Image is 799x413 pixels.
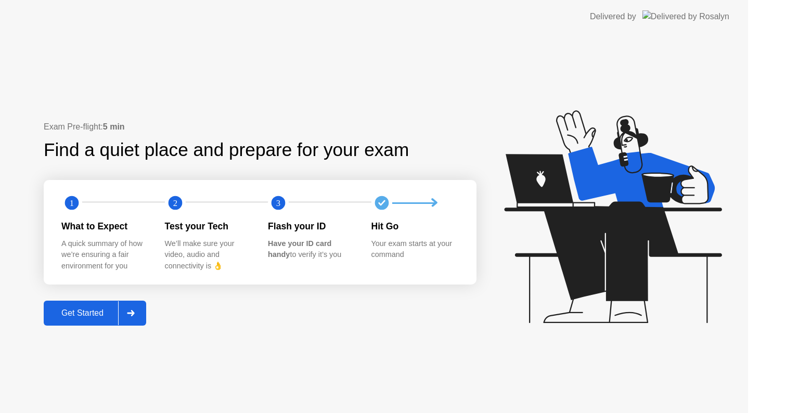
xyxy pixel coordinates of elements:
[642,10,729,22] img: Delivered by Rosalyn
[165,238,252,272] div: We’ll make sure your video, audio and connectivity is 👌
[103,122,125,131] b: 5 min
[165,220,252,233] div: Test your Tech
[61,220,148,233] div: What to Expect
[590,10,636,23] div: Delivered by
[44,121,476,133] div: Exam Pre-flight:
[44,136,410,164] div: Find a quiet place and prepare for your exam
[173,198,177,208] text: 2
[44,301,146,326] button: Get Started
[61,238,148,272] div: A quick summary of how we’re ensuring a fair environment for you
[70,198,74,208] text: 1
[47,308,118,318] div: Get Started
[268,220,355,233] div: Flash your ID
[268,239,331,259] b: Have your ID card handy
[371,220,458,233] div: Hit Go
[371,238,458,261] div: Your exam starts at your command
[276,198,280,208] text: 3
[268,238,355,261] div: to verify it’s you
